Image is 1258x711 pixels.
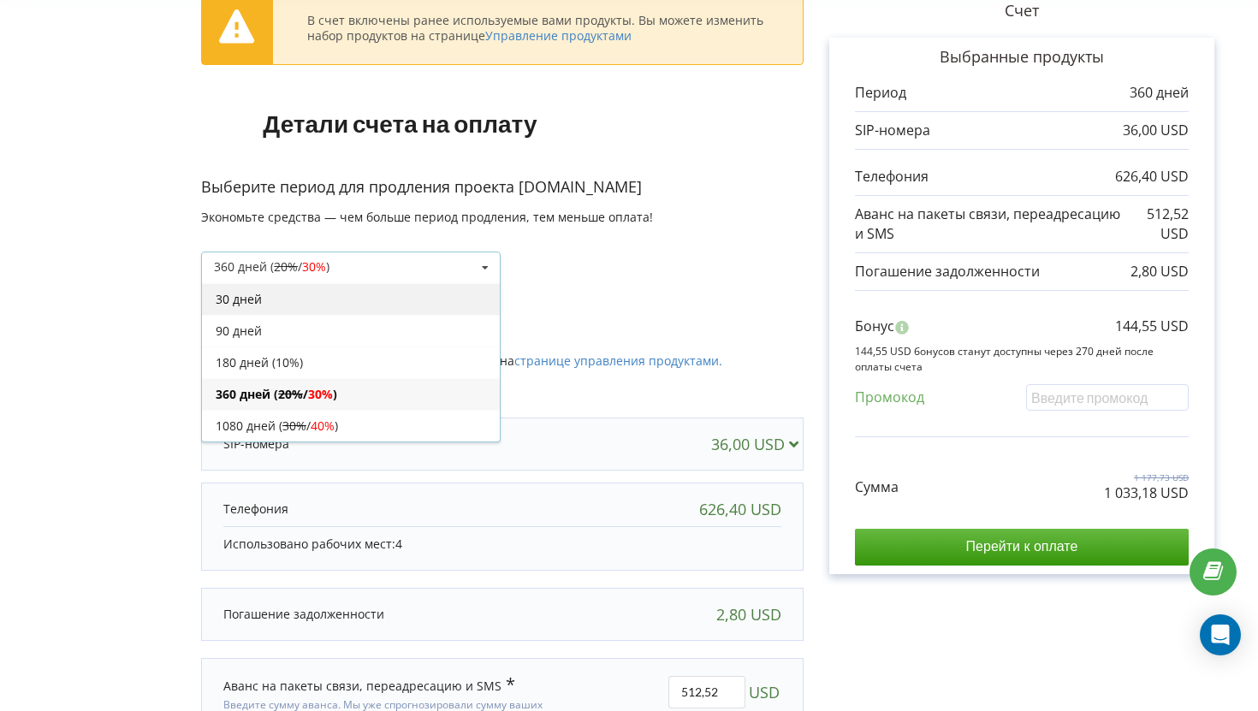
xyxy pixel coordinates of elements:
p: Бонус [855,317,894,336]
p: Выберите период для продления проекта [DOMAIN_NAME] [201,176,804,198]
a: Управление продуктами [485,27,632,44]
p: Промокод [855,388,924,407]
p: 2,80 USD [1130,262,1189,281]
span: 30% [302,258,326,275]
div: В счет включены ранее используемые вами продукты. Вы можете изменить набор продуктов на странице [307,13,768,44]
div: 626,40 USD [699,501,781,518]
span: 4 [395,536,402,552]
div: Аванс на пакеты связи, переадресацию и SMS [223,676,515,695]
div: 90 дней [202,315,500,347]
span: 30% [308,386,333,402]
p: SIP-номера [855,121,930,140]
p: 36,00 USD [1123,121,1189,140]
p: 1 177,73 USD [1104,471,1189,483]
span: USD [749,676,780,708]
span: Экономьте средства — чем больше период продления, тем меньше оплата! [201,209,653,225]
p: SIP-номера [223,435,289,453]
div: 1080 дней ( / ) [202,410,500,441]
s: 30% [282,418,306,434]
s: 20% [278,386,303,402]
div: 30 дней [202,283,500,315]
span: 40% [311,418,335,434]
div: 2,80 USD [716,606,781,623]
p: Использовано рабочих мест: [223,536,781,553]
p: 512,52 USD [1124,204,1189,244]
div: 180 дней (10%) [202,347,500,378]
p: Активированные продукты [201,301,804,323]
p: Сумма [855,477,899,497]
p: Телефония [855,167,929,187]
p: Аванс на пакеты связи, переадресацию и SMS [855,204,1124,244]
s: 20% [274,258,298,275]
p: 144,55 USD [1115,317,1189,336]
p: Погашение задолженности [223,606,384,623]
p: 626,40 USD [1115,167,1189,187]
input: Перейти к оплате [855,529,1189,565]
p: 360 дней [1130,83,1189,103]
p: 144,55 USD бонусов станут доступны через 270 дней после оплаты счета [855,344,1189,373]
div: Open Intercom Messenger [1200,614,1241,655]
input: Введите промокод [1026,384,1189,411]
div: 360 дней ( / ) [214,261,329,273]
p: Период [855,83,906,103]
a: странице управления продуктами. [514,353,722,369]
p: Погашение задолженности [855,262,1040,281]
h1: Детали счета на оплату [201,82,599,164]
p: Выбранные продукты [855,46,1189,68]
div: 360 дней ( / ) [202,378,500,410]
p: Телефония [223,501,288,518]
div: 36,00 USD [711,435,806,453]
p: 1 033,18 USD [1104,483,1189,503]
